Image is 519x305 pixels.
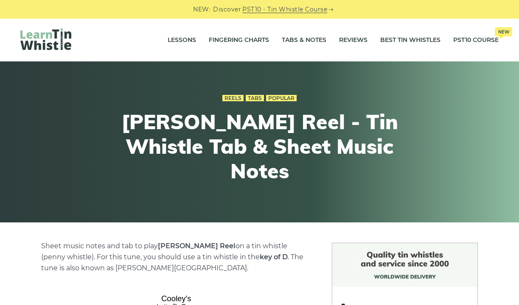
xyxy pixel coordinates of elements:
a: Fingering Charts [209,30,269,51]
a: Tabs [246,95,264,102]
p: Sheet music notes and tab to play on a tin whistle (penny whistle). For this tune, you should use... [41,241,311,274]
a: Reviews [339,30,368,51]
a: PST10 CourseNew [453,30,499,51]
strong: [PERSON_NAME] Reel [158,242,236,250]
a: Popular [266,95,297,102]
img: LearnTinWhistle.com [20,28,71,50]
h1: [PERSON_NAME] Reel - Tin Whistle Tab & Sheet Music Notes [104,110,416,183]
a: Best Tin Whistles [380,30,440,51]
a: Reels [222,95,244,102]
a: Lessons [168,30,196,51]
a: Tabs & Notes [282,30,326,51]
strong: key of D [260,253,288,261]
span: New [495,27,512,36]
